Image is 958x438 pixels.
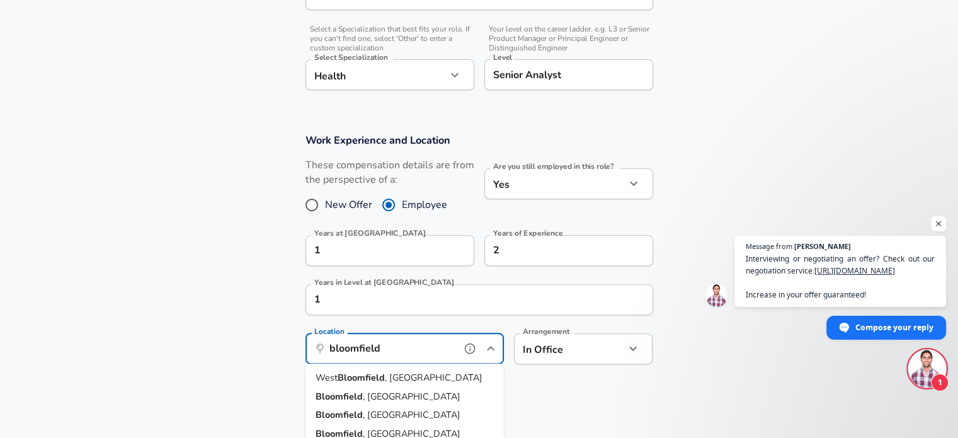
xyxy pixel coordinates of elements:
[305,133,653,147] h3: Work Experience and Location
[316,371,338,384] span: West
[523,328,569,335] label: Arrangement
[305,235,447,266] input: 0
[484,235,625,266] input: 7
[746,253,935,301] span: Interviewing or negotiating an offer? Check out our negotiation service: Increase in your offer g...
[484,168,625,199] div: Yes
[325,197,372,212] span: New Offer
[908,350,946,388] div: Open chat
[314,328,344,335] label: Location
[514,333,607,364] div: In Office
[314,279,455,286] label: Years in Level at [GEOGRAPHIC_DATA]
[493,54,512,61] label: Level
[305,59,447,90] div: Health
[316,389,363,402] strong: Bloomfield
[363,408,460,421] span: , [GEOGRAPHIC_DATA]
[484,25,653,53] span: Your level on the career ladder. e.g. L3 or Senior Product Manager or Principal Engineer or Disti...
[460,339,479,358] button: help
[490,65,647,84] input: L3
[931,374,949,391] span: 1
[305,284,625,315] input: 1
[482,340,499,357] button: Close
[493,229,562,237] label: Years of Experience
[794,243,851,250] span: [PERSON_NAME]
[314,229,426,237] label: Years at [GEOGRAPHIC_DATA]
[493,163,613,170] label: Are you still employed in this role?
[316,408,363,421] strong: Bloomfield
[746,243,792,250] span: Message from
[338,371,385,384] strong: Bloomfield
[855,316,933,338] span: Compose your reply
[363,389,460,402] span: , [GEOGRAPHIC_DATA]
[305,25,474,53] span: Select a Specialization that best fits your role. If you can't find one, select 'Other' to enter ...
[305,158,474,187] label: These compensation details are from the perspective of a:
[402,197,447,212] span: Employee
[385,371,482,384] span: , [GEOGRAPHIC_DATA]
[314,54,387,61] label: Select Specialization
